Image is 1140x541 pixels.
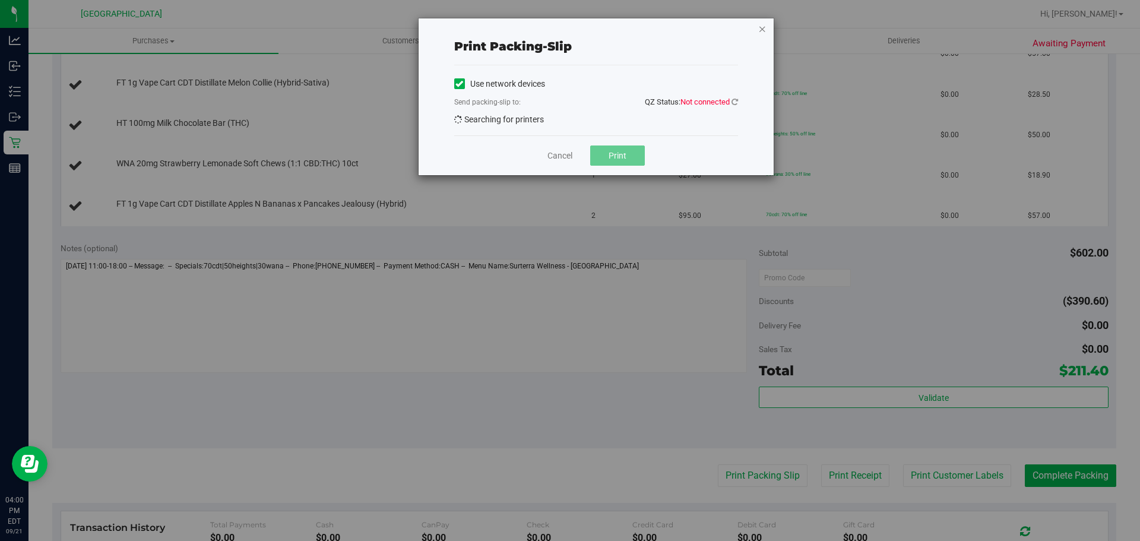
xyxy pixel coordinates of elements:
span: Not connected [680,97,730,106]
span: Print [609,151,626,160]
label: Send packing-slip to: [454,97,521,107]
span: QZ Status: [645,97,738,106]
button: Print [590,145,645,166]
label: Use network devices [454,78,545,90]
span: Searching for printers [454,115,544,124]
iframe: Resource center [12,446,47,482]
span: Print packing-slip [454,39,572,53]
a: Cancel [547,150,572,162]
